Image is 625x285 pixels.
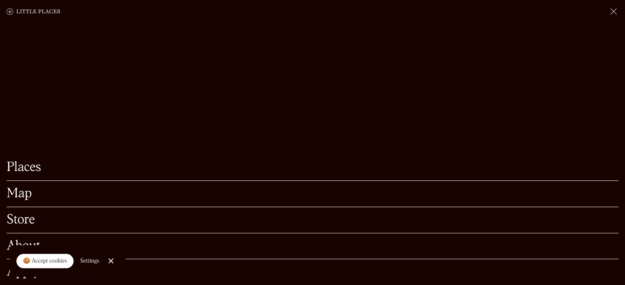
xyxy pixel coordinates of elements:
[23,257,67,265] div: 🍪 Accept cookies
[80,258,99,264] div: Settings
[7,187,618,200] a: Map
[7,266,618,278] a: Apply
[103,253,119,269] a: Close Cookie Popup
[80,252,99,270] a: Settings
[7,240,618,253] a: About
[7,161,618,174] a: Places
[7,214,618,226] a: Store
[16,254,74,269] a: 🍪 Accept cookies
[111,261,111,261] div: Close Cookie Popup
